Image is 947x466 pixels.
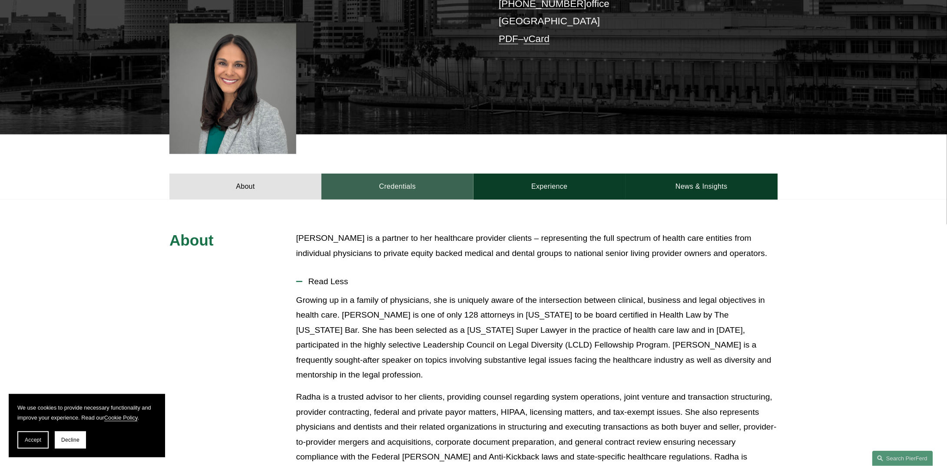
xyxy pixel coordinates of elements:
[61,437,79,443] span: Decline
[25,437,41,443] span: Accept
[321,174,473,200] a: Credentials
[296,270,778,293] button: Read Less
[872,451,933,466] a: Search this site
[473,174,626,200] a: Experience
[169,232,214,249] span: About
[302,277,778,286] span: Read Less
[296,231,778,261] p: [PERSON_NAME] is a partner to her healthcare provider clients – representing the full spectrum of...
[17,431,49,449] button: Accept
[55,431,86,449] button: Decline
[499,33,518,44] a: PDF
[626,174,778,200] a: News & Insights
[296,293,778,383] p: Growing up in a family of physicians, she is uniquely aware of the intersection between clinical,...
[524,33,550,44] a: vCard
[17,403,156,423] p: We use cookies to provide necessary functionality and improve your experience. Read our .
[104,414,138,421] a: Cookie Policy
[169,174,321,200] a: About
[9,394,165,457] section: Cookie banner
